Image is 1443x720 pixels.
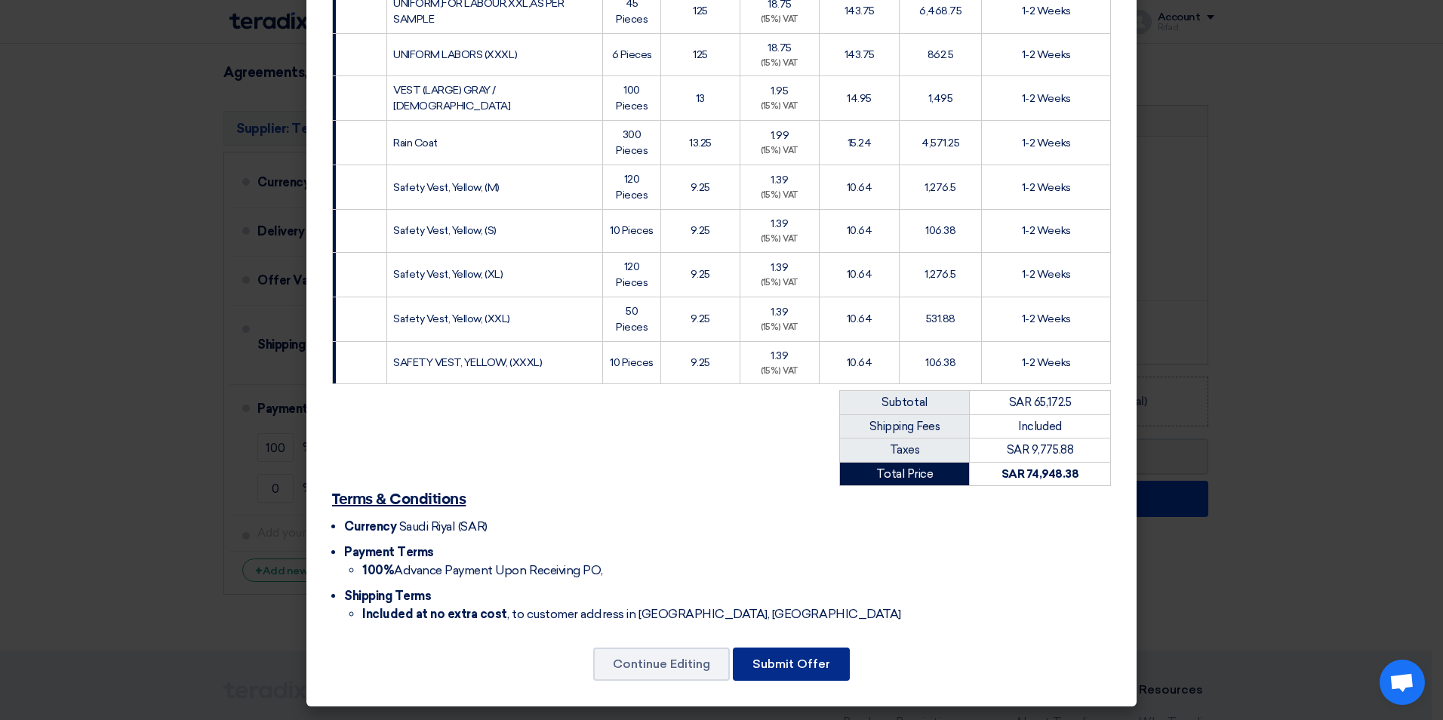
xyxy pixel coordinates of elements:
span: 1-2 Weeks [1022,5,1071,17]
span: 1-2 Weeks [1022,312,1071,325]
span: 1-2 Weeks [1022,268,1071,281]
span: 9.25 [691,356,710,369]
span: 13 [696,92,705,105]
span: 13.25 [689,137,712,149]
span: Saudi Riyal (SAR) [399,519,488,534]
td: SAR 65,172.5 [969,391,1110,415]
span: 10.64 [847,181,872,194]
span: 1,276.5 [925,268,956,281]
span: 9.25 [691,181,710,194]
span: Shipping Terms [344,589,431,603]
div: (15%) VAT [746,57,814,70]
div: (15%) VAT [746,322,814,334]
span: 106.38 [925,224,955,237]
span: 18.75 [768,42,792,54]
span: VEST (LARGE) GRAY / [DEMOGRAPHIC_DATA] [393,84,510,112]
a: Open chat [1380,660,1425,705]
span: 125 [693,48,708,61]
li: , to customer address in [GEOGRAPHIC_DATA], [GEOGRAPHIC_DATA] [362,605,1111,623]
td: Subtotal [840,391,970,415]
span: 1,495 [928,92,953,105]
span: 120 Pieces [616,260,648,289]
span: 10 Pieces [610,356,654,369]
div: (15%) VAT [746,233,814,246]
span: 10.64 [847,312,872,325]
span: 9.25 [691,268,710,281]
div: (15%) VAT [746,145,814,158]
div: (15%) VAT [746,14,814,26]
span: 4,571.25 [921,137,959,149]
span: SAFETY VEST, YELLOW, (XXXL) [393,356,542,369]
span: 10 Pieces [610,224,654,237]
span: 1.99 [771,129,789,142]
span: 50 Pieces [616,305,648,334]
span: 14.95 [847,92,872,105]
span: Payment Terms [344,545,434,559]
span: 1-2 Weeks [1022,224,1071,237]
span: Safety Vest, Yellow, (XXL) [393,312,510,325]
span: 1.39 [771,261,788,274]
span: 143.75 [845,5,875,17]
span: UNIFORM LABORS (XXXL) [393,48,517,61]
div: (15%) VAT [746,365,814,378]
span: 100 Pieces [616,84,648,112]
td: Shipping Fees [840,414,970,438]
span: 1.39 [771,306,788,318]
span: Safety Vest, Yellow, (M) [393,181,499,194]
span: 1-2 Weeks [1022,92,1071,105]
td: Taxes [840,438,970,463]
button: Submit Offer [733,648,850,681]
span: Safety Vest, Yellow, (XL) [393,268,503,281]
span: 120 Pieces [616,173,648,202]
span: 9.25 [691,312,710,325]
span: 300 Pieces [616,128,648,157]
span: Safety Vest, Yellow, (S) [393,224,496,237]
span: SAR 9,775.88 [1007,443,1073,457]
div: (15%) VAT [746,189,814,202]
button: Continue Editing [593,648,730,681]
span: 10.64 [847,224,872,237]
span: 6 Pieces [612,48,652,61]
span: 143.75 [845,48,875,61]
span: 10.64 [847,268,872,281]
span: 6,468.75 [919,5,961,17]
span: 106.38 [925,356,955,369]
span: 862.5 [928,48,954,61]
strong: 100% [362,563,394,577]
div: (15%) VAT [746,277,814,290]
u: Terms & Conditions [332,492,466,507]
span: 1,276.5 [925,181,956,194]
span: Currency [344,519,396,534]
span: 9.25 [691,224,710,237]
span: Advance Payment Upon Receiving PO, [362,563,603,577]
span: Included [1018,420,1061,433]
div: (15%) VAT [746,100,814,113]
span: 125 [693,5,708,17]
td: Total Price [840,462,970,486]
span: 1-2 Weeks [1022,181,1071,194]
span: 1.39 [771,217,788,230]
strong: SAR 74,948.38 [1001,467,1079,481]
span: 10.64 [847,356,872,369]
span: 15.24 [848,137,872,149]
span: 1.95 [771,85,788,97]
span: Rain Coat [393,137,438,149]
span: 1.39 [771,349,788,362]
span: 531.88 [926,312,955,325]
span: 1-2 Weeks [1022,137,1071,149]
span: 1-2 Weeks [1022,48,1071,61]
span: 1.39 [771,174,788,186]
span: 1-2 Weeks [1022,356,1071,369]
strong: Included at no extra cost [362,607,507,621]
